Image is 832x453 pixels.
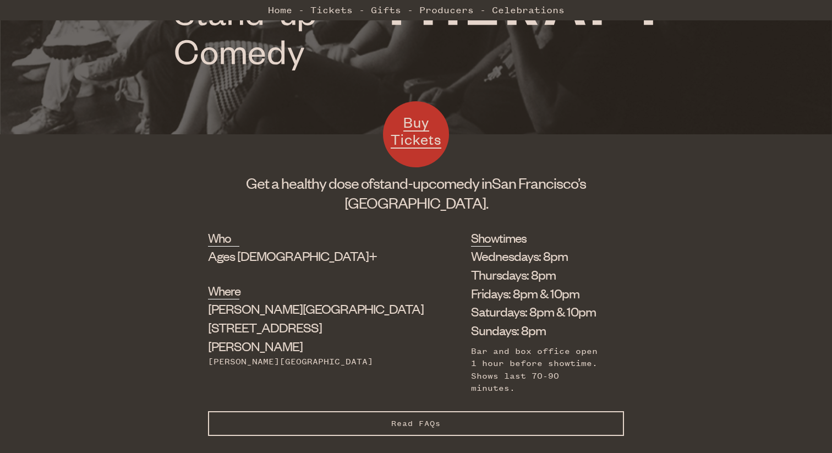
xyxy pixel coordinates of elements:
div: [STREET_ADDRESS][PERSON_NAME] [208,299,416,355]
a: Buy Tickets [383,101,449,167]
span: San Francisco’s [492,173,586,192]
h2: Showtimes [471,229,491,247]
li: Sundays: 8pm [471,321,607,340]
div: Ages [DEMOGRAPHIC_DATA]+ [208,247,416,265]
h2: Where [208,282,239,299]
li: Saturdays: 8pm & 10pm [471,302,607,321]
span: stand-up [373,173,429,192]
h2: Who [208,229,239,247]
h1: Get a healthy dose of comedy in [208,173,624,212]
span: Buy Tickets [391,113,441,149]
div: [PERSON_NAME][GEOGRAPHIC_DATA] [208,356,416,368]
button: Read FAQs [208,411,624,436]
span: Read FAQs [391,419,441,428]
span: [PERSON_NAME][GEOGRAPHIC_DATA] [208,300,424,316]
li: Fridays: 8pm & 10pm [471,284,607,303]
div: Bar and box office open 1 hour before showtime. Shows last 70-90 minutes. [471,345,607,395]
li: Wednesdays: 8pm [471,247,607,265]
span: [GEOGRAPHIC_DATA]. [344,193,488,212]
li: Thursdays: 8pm [471,265,607,284]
